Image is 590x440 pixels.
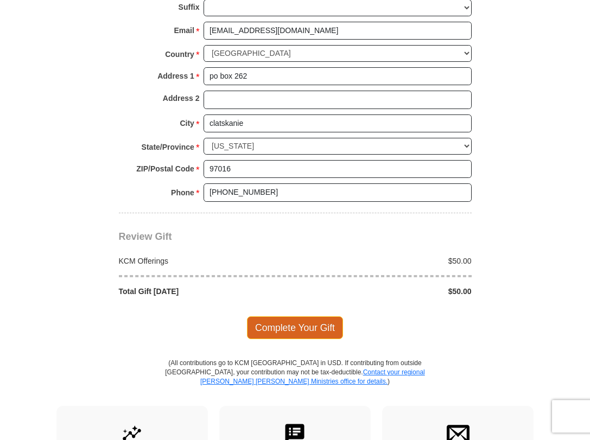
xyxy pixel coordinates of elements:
[165,47,194,62] strong: Country
[171,185,194,200] strong: Phone
[295,256,478,266] div: $50.00
[113,286,295,297] div: Total Gift [DATE]
[136,161,194,176] strong: ZIP/Postal Code
[157,68,194,84] strong: Address 1
[142,139,194,155] strong: State/Province
[163,91,200,106] strong: Address 2
[180,116,194,131] strong: City
[113,256,295,266] div: KCM Offerings
[295,286,478,297] div: $50.00
[165,359,426,406] p: (All contributions go to KCM [GEOGRAPHIC_DATA] in USD. If contributing from outside [GEOGRAPHIC_D...
[174,23,194,38] strong: Email
[119,231,172,242] span: Review Gift
[247,316,343,339] span: Complete Your Gift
